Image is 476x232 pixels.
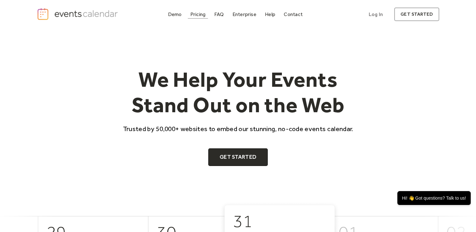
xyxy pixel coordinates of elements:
[265,13,275,16] div: Help
[208,148,268,166] a: Get Started
[230,10,259,19] a: Enterprise
[214,13,224,16] div: FAQ
[165,10,184,19] a: Demo
[394,8,439,21] a: get started
[117,124,359,133] p: Trusted by 50,000+ websites to embed our stunning, no-code events calendar.
[188,10,208,19] a: Pricing
[362,8,389,21] a: Log In
[37,8,120,20] a: home
[168,13,182,16] div: Demo
[190,13,206,16] div: Pricing
[117,67,359,118] h1: We Help Your Events Stand Out on the Web
[284,13,303,16] div: Contact
[212,10,227,19] a: FAQ
[262,10,278,19] a: Help
[281,10,305,19] a: Contact
[232,13,256,16] div: Enterprise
